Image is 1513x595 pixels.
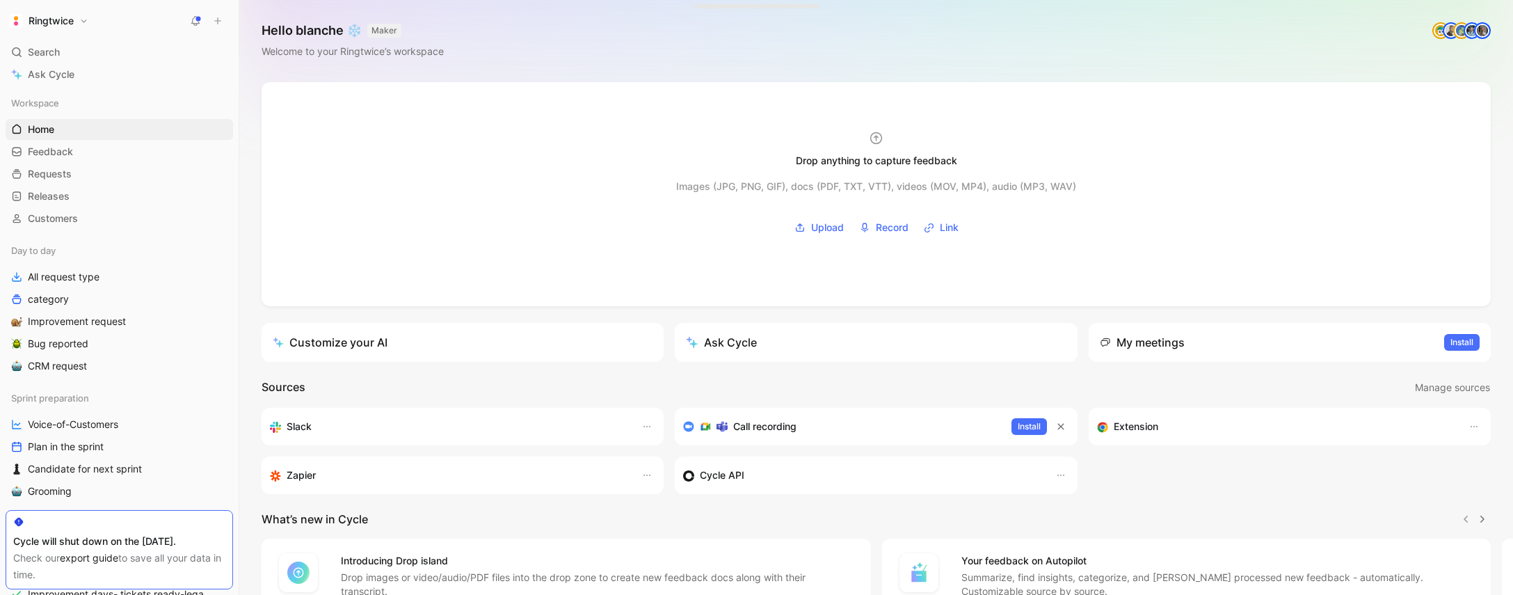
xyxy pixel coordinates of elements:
span: Install [1018,420,1041,434]
span: Search [28,44,60,61]
button: 🪲 [8,335,25,352]
a: All request type [6,267,233,287]
span: Ask Cycle [28,66,74,83]
h3: Call recording [733,418,796,435]
h3: Cycle API [700,467,744,484]
button: ♟️ [8,461,25,477]
img: 🐌 [11,316,22,327]
a: category [6,289,233,310]
span: Voice-of-Customers [28,418,118,431]
div: Drop anything to capture feedback [796,152,957,169]
button: 🤖 [8,358,25,374]
div: Capture feedback from thousands of sources with Zapier (survey results, recordings, sheets, etc). [270,467,627,484]
img: avatar [1455,24,1468,38]
div: Day to day [6,240,233,261]
span: Manage sources [1415,379,1490,396]
div: Sync your customers, send feedback and get updates in Slack [270,418,627,435]
h2: Sources [262,379,305,397]
span: category [28,292,69,306]
button: Install [1011,418,1047,435]
img: avatar [1444,24,1458,38]
div: Capture feedback from anywhere on the web [1097,418,1455,435]
div: Check our to save all your data in time. [13,550,225,583]
div: Ask Cycle [686,334,757,351]
h3: Zapier [287,467,316,484]
span: Bug reported [28,337,88,351]
span: Grooming [28,484,72,498]
button: RingtwiceRingtwice [6,11,92,31]
a: 🐌Improvement request [6,311,233,332]
a: Ask Cycle [6,64,233,85]
h4: Your feedback on Autopilot [961,553,1475,569]
span: Install [1450,335,1473,349]
a: 🪲Bug reported [6,333,233,354]
a: Home [6,119,233,140]
div: My meetings [1100,334,1185,351]
div: Cycle will shut down on the [DATE]. [13,533,225,550]
a: Releases [6,186,233,207]
span: Requests [28,167,72,181]
a: Customize your AI [262,323,664,362]
button: Link [919,217,963,238]
span: Workspace [11,96,59,110]
button: Ask Cycle [675,323,1077,362]
h4: Introducing Drop island [341,553,854,569]
div: Sprint preparation [6,388,233,408]
span: Candidate for next sprint [28,462,142,476]
a: ♟️Candidate for next sprint [6,459,233,479]
span: CRM request [28,359,87,373]
a: 🤖CRM request [6,356,233,376]
img: ♟️ [11,463,22,475]
a: Plan in the sprint [6,436,233,457]
span: Releases [28,189,70,203]
div: Welcome to your Ringtwice’s workspace [262,43,444,60]
button: Install [1444,334,1480,351]
div: Customize your AI [273,334,387,351]
div: Day to dayAll request typecategory🐌Improvement request🪲Bug reported🤖CRM request [6,240,233,376]
img: Ringtwice [9,14,23,28]
div: Images (JPG, PNG, GIF), docs (PDF, TXT, VTT), videos (MOV, MP4), audio (MP3, WAV) [676,178,1076,195]
h1: Ringtwice [29,15,74,27]
img: 🪲 [11,338,22,349]
span: Home [28,122,54,136]
span: Feedback [28,145,73,159]
img: 🤖 [11,360,22,372]
div: Record & transcribe meetings from Zoom, Meet & Teams. [683,418,1000,435]
span: Sprint preparation [11,391,89,405]
span: Improvement request [28,315,126,328]
a: Customers [6,208,233,229]
span: Record [876,219,908,236]
span: Upload [811,219,844,236]
div: Search [6,42,233,63]
button: Record [854,217,913,238]
img: 🤖 [11,486,22,497]
div: Workspace [6,93,233,113]
img: avatar [1434,24,1448,38]
span: Day to day [11,244,56,257]
h1: Hello blanche ❄️ [262,22,444,39]
a: Requests [6,164,233,184]
img: avatar [1475,24,1489,38]
a: export guide [60,552,118,564]
a: 🤖Grooming [6,481,233,502]
button: 🐌 [8,313,25,330]
span: Link [940,219,959,236]
button: 🤖 [8,483,25,500]
span: Customers [28,212,78,225]
a: Feedback [6,141,233,162]
a: Voice-of-Customers [6,414,233,435]
h3: Slack [287,418,312,435]
button: MAKER [367,24,401,38]
button: Manage sources [1414,379,1491,397]
div: Sync customers & send feedback from custom sources. Get inspired by our favorite use case [683,467,1041,484]
h2: What’s new in Cycle [262,511,368,527]
span: Plan in the sprint [28,440,104,454]
img: avatar [1465,24,1479,38]
span: All request type [28,270,99,284]
div: Sprint preparationVoice-of-CustomersPlan in the sprint♟️Candidate for next sprint🤖Grooming [6,388,233,502]
h3: Extension [1114,418,1158,435]
button: Upload [790,217,849,238]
